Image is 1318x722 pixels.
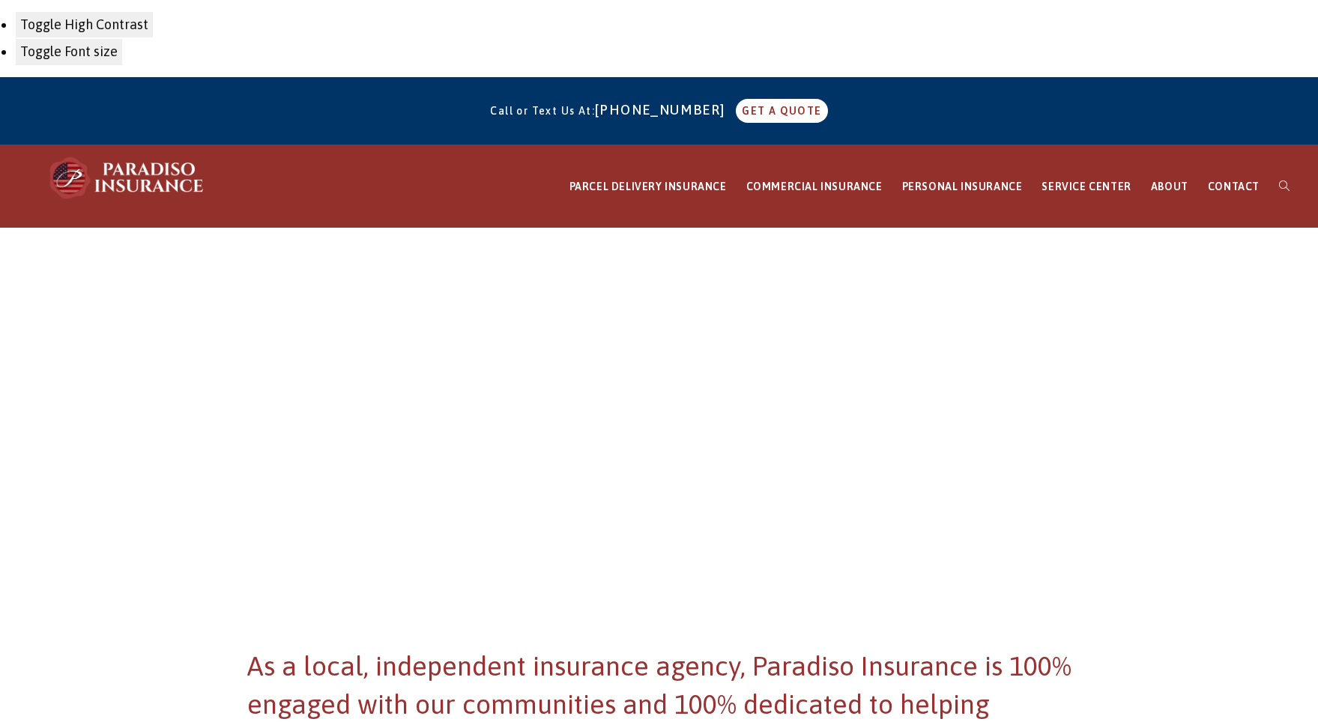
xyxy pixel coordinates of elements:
span: CONTACT [1208,180,1260,192]
span: PARCEL DELIVERY INSURANCE [569,180,727,192]
a: GET A QUOTE [736,99,827,123]
a: PERSONAL INSURANCE [892,145,1033,228]
a: [PHONE_NUMBER] [595,102,733,118]
span: PERSONAL INSURANCE [902,180,1023,192]
a: COMMERCIAL INSURANCE [737,145,892,228]
a: PARCEL DELIVERY INSURANCE [560,145,737,228]
button: Toggle High Contrast [15,11,154,38]
span: ABOUT [1151,180,1188,192]
span: Toggle High Contrast [20,16,148,32]
a: ABOUT [1141,145,1198,228]
span: Toggle Font size [20,43,118,59]
span: COMMERCIAL INSURANCE [746,180,883,192]
span: SERVICE CENTER [1042,180,1131,192]
a: CONTACT [1198,145,1269,228]
button: Toggle Font size [15,38,123,65]
a: SERVICE CENTER [1032,145,1140,228]
img: Paradiso Insurance [45,156,210,201]
span: Call or Text Us At: [490,105,595,117]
